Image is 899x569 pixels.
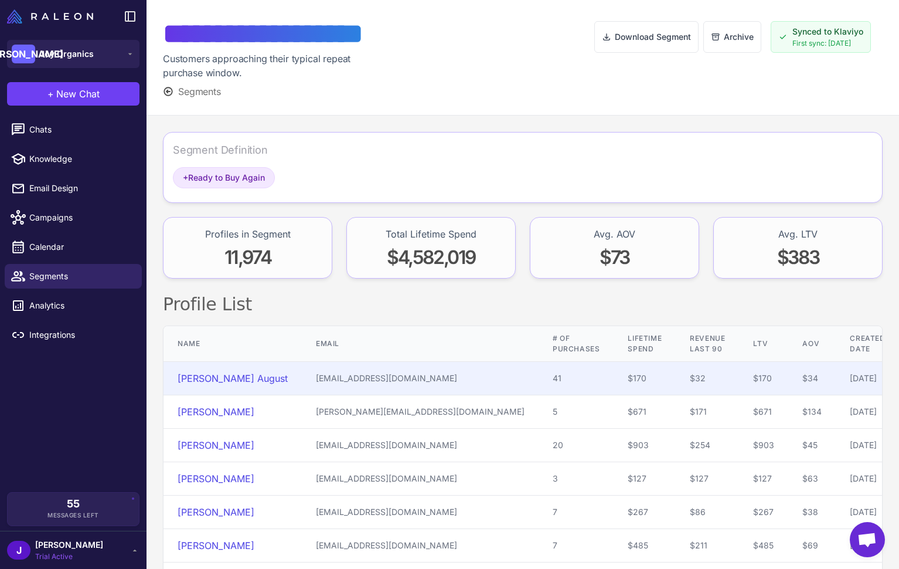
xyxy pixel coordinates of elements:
[792,25,863,38] span: Synced to Klaviyo
[850,522,885,557] div: Open chat
[302,529,539,563] td: [EMAIL_ADDRESS][DOMAIN_NAME]
[7,40,139,68] button: [PERSON_NAME]Joy Organics
[836,362,899,395] td: [DATE]
[739,326,788,362] th: LTV
[788,395,836,429] td: $134
[614,326,676,362] th: Lifetime Spend
[163,52,379,80] div: Customers approaching their typical repeat purchase window.
[777,246,819,269] span: $383
[47,511,99,520] span: Messages Left
[29,153,132,165] span: Knowledge
[836,429,899,462] td: [DATE]
[836,462,899,496] td: [DATE]
[302,496,539,529] td: [EMAIL_ADDRESS][DOMAIN_NAME]
[788,496,836,529] td: $38
[676,362,739,395] td: $32
[302,395,539,429] td: [PERSON_NAME][EMAIL_ADDRESS][DOMAIN_NAME]
[178,540,254,551] a: [PERSON_NAME]
[5,147,142,171] a: Knowledge
[539,529,614,563] td: 7
[676,529,739,563] td: $211
[7,9,93,23] img: Raleon Logo
[40,48,94,60] span: Joy Organics
[676,496,739,529] td: $86
[178,372,288,384] a: [PERSON_NAME] August
[173,142,268,158] div: Segment Definition
[5,293,142,318] a: Analytics
[387,246,475,269] span: $4,582,019
[386,227,476,241] div: Total Lifetime Spend
[788,326,836,362] th: AOV
[205,227,291,241] div: Profiles in Segment
[302,429,539,462] td: [EMAIL_ADDRESS][DOMAIN_NAME]
[5,205,142,230] a: Campaigns
[739,496,788,529] td: $267
[302,326,539,362] th: Email
[600,246,629,269] span: $73
[7,541,30,560] div: J
[594,227,635,241] div: Avg. AOV
[29,299,132,312] span: Analytics
[5,235,142,259] a: Calendar
[29,270,132,283] span: Segments
[676,326,739,362] th: Revenue Last 90
[183,172,188,182] span: +
[29,211,132,224] span: Campaigns
[614,462,676,496] td: $127
[29,123,132,136] span: Chats
[594,21,699,53] button: Download Segment
[163,293,883,316] h2: Profile List
[302,362,539,395] td: [EMAIL_ADDRESS][DOMAIN_NAME]
[614,395,676,429] td: $671
[836,395,899,429] td: [DATE]
[5,117,142,142] a: Chats
[183,171,265,184] span: Ready to Buy Again
[163,84,221,99] button: Segments
[792,38,863,49] span: First sync: [DATE]
[788,429,836,462] td: $45
[164,326,302,362] th: Name
[539,429,614,462] td: 20
[539,326,614,362] th: # of Purchases
[788,362,836,395] td: $34
[739,429,788,462] td: $903
[178,84,221,99] span: Segments
[178,406,254,418] a: [PERSON_NAME]
[539,395,614,429] td: 5
[836,326,899,362] th: Created Date
[5,176,142,201] a: Email Design
[836,496,899,529] td: [DATE]
[178,473,254,485] a: [PERSON_NAME]
[178,506,254,518] a: [PERSON_NAME]
[614,529,676,563] td: $485
[739,529,788,563] td: $485
[539,362,614,395] td: 41
[302,462,539,496] td: [EMAIL_ADDRESS][DOMAIN_NAME]
[788,529,836,563] td: $69
[739,362,788,395] td: $170
[67,499,80,509] span: 55
[35,551,103,562] span: Trial Active
[836,529,899,563] td: [DATE]
[788,462,836,496] td: $63
[29,328,132,341] span: Integrations
[29,241,132,253] span: Calendar
[614,496,676,529] td: $267
[778,227,818,241] div: Avg. LTV
[12,45,35,63] div: [PERSON_NAME]
[676,462,739,496] td: $127
[676,429,739,462] td: $254
[29,182,132,195] span: Email Design
[178,439,254,451] a: [PERSON_NAME]
[739,395,788,429] td: $671
[224,246,271,269] span: 11,974
[614,362,676,395] td: $170
[539,496,614,529] td: 7
[35,538,103,551] span: [PERSON_NAME]
[47,87,54,101] span: +
[676,395,739,429] td: $171
[739,462,788,496] td: $127
[703,21,761,53] button: Archive
[56,87,100,101] span: New Chat
[7,82,139,106] button: +New Chat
